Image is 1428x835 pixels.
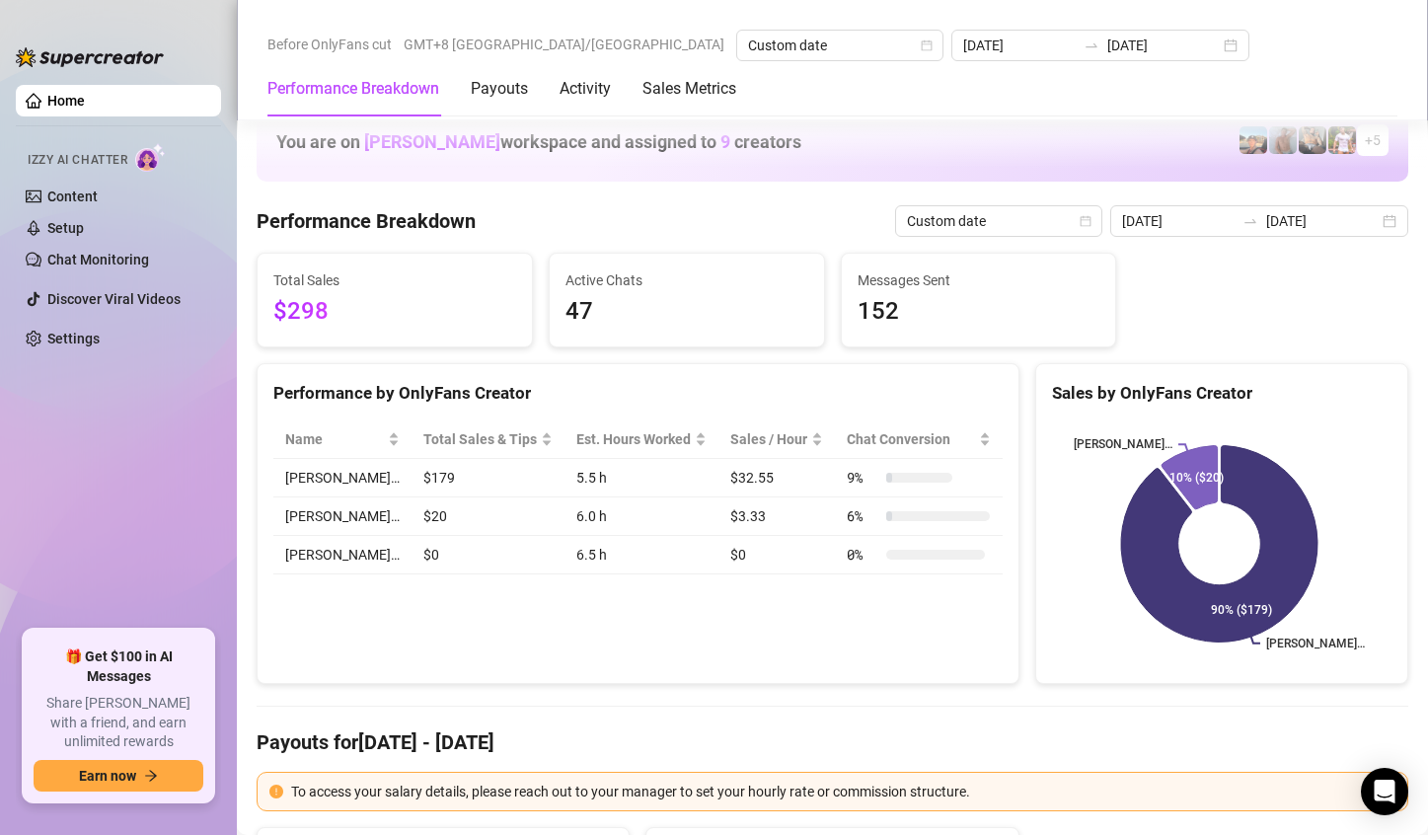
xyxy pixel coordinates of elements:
span: calendar [1080,215,1091,227]
span: Total Sales & Tips [423,428,537,450]
span: swap-right [1084,38,1099,53]
td: 6.5 h [564,536,718,574]
th: Total Sales & Tips [412,420,564,459]
div: Est. Hours Worked [576,428,691,450]
td: $20 [412,497,564,536]
text: [PERSON_NAME]… [1074,437,1172,451]
div: Activity [560,77,611,101]
span: 152 [858,293,1100,331]
h4: Performance Breakdown [257,207,476,235]
span: Custom date [748,31,932,60]
img: Joey [1269,126,1297,154]
td: $0 [718,536,835,574]
span: Total Sales [273,269,516,291]
span: Custom date [907,206,1090,236]
img: AI Chatter [135,143,166,172]
span: Sales / Hour [730,428,807,450]
span: 9 % [847,467,878,489]
td: 5.5 h [564,459,718,497]
a: Settings [47,331,100,346]
img: George [1299,126,1326,154]
span: Name [285,428,384,450]
a: Home [47,93,85,109]
span: 0 % [847,544,878,566]
td: [PERSON_NAME]… [273,497,412,536]
input: Start date [963,35,1076,56]
span: Before OnlyFans cut [267,30,392,59]
span: to [1084,38,1099,53]
span: GMT+8 [GEOGRAPHIC_DATA]/[GEOGRAPHIC_DATA] [404,30,724,59]
div: Performance Breakdown [267,77,439,101]
a: Content [47,189,98,204]
button: Earn nowarrow-right [34,760,203,792]
span: 47 [565,293,808,331]
td: [PERSON_NAME]… [273,459,412,497]
span: Chat Conversion [847,428,974,450]
td: $0 [412,536,564,574]
a: Chat Monitoring [47,252,149,267]
text: [PERSON_NAME]… [1266,637,1365,650]
input: End date [1107,35,1220,56]
td: [PERSON_NAME]… [273,536,412,574]
div: Payouts [471,77,528,101]
span: to [1242,213,1258,229]
td: $179 [412,459,564,497]
input: Start date [1122,210,1235,232]
span: Active Chats [565,269,808,291]
td: 6.0 h [564,497,718,536]
span: exclamation-circle [269,785,283,798]
span: + 5 [1365,129,1381,151]
a: Setup [47,220,84,236]
div: To access your salary details, please reach out to your manager to set your hourly rate or commis... [291,781,1395,802]
h4: Payouts for [DATE] - [DATE] [257,728,1408,756]
th: Chat Conversion [835,420,1002,459]
span: 🎁 Get $100 in AI Messages [34,647,203,686]
span: swap-right [1242,213,1258,229]
h1: You are on workspace and assigned to creators [276,131,801,153]
td: $32.55 [718,459,835,497]
span: 9 [720,131,730,152]
span: arrow-right [144,769,158,783]
th: Name [273,420,412,459]
a: Discover Viral Videos [47,291,181,307]
span: Share [PERSON_NAME] with a friend, and earn unlimited rewards [34,694,203,752]
td: $3.33 [718,497,835,536]
span: 6 % [847,505,878,527]
img: Hector [1328,126,1356,154]
div: Open Intercom Messenger [1361,768,1408,815]
span: $298 [273,293,516,331]
div: Sales Metrics [642,77,736,101]
th: Sales / Hour [718,420,835,459]
span: Earn now [79,768,136,784]
img: Zach [1240,126,1267,154]
span: Messages Sent [858,269,1100,291]
span: calendar [921,39,933,51]
span: [PERSON_NAME] [364,131,500,152]
div: Performance by OnlyFans Creator [273,380,1003,407]
span: Izzy AI Chatter [28,151,127,170]
img: logo-BBDzfeDw.svg [16,47,164,67]
input: End date [1266,210,1379,232]
div: Sales by OnlyFans Creator [1052,380,1391,407]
